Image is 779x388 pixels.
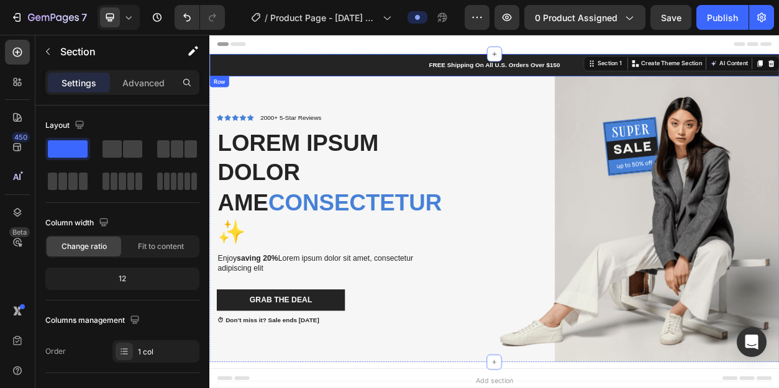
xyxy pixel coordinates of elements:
div: Row [2,56,23,67]
span: / [265,11,268,24]
button: AI Content [652,30,707,45]
span: 0 product assigned [535,11,617,24]
div: Columns management [45,312,142,329]
p: Create Theme Section [565,32,644,43]
div: 12 [48,270,197,287]
span: Save [661,12,681,23]
span: Fit to content [138,241,184,252]
div: Publish [707,11,738,24]
p: Section [60,44,162,59]
span: consectetur [77,203,304,236]
button: 7 [5,5,93,30]
p: Advanced [122,76,165,89]
div: 450 [12,132,30,142]
div: Section 1 [505,32,542,43]
strong: saving 20% [35,287,89,297]
p: 2000+ 5-Star Reviews [66,104,146,114]
div: Open Intercom Messenger [737,327,767,357]
div: Grab The Deal [52,341,134,354]
div: Undo/Redo [175,5,225,30]
div: Layout [45,117,87,134]
p: ⏱ Don’t miss it? Sale ends [DATE] [11,369,306,379]
div: Beta [9,227,30,237]
p: FREE Shipping On All U.S. Orders Over $150 [11,35,735,45]
h2: Lorem ipsum dolor ame ✨ [9,122,307,279]
button: Publish [696,5,749,30]
p: 7 [81,10,87,25]
iframe: Design area [209,35,779,388]
div: Column width [45,215,111,232]
button: Grab The Deal [9,333,177,361]
p: Settings [61,76,96,89]
p: Enjoy Lorem ipsum dolor sit amet, consectetur adipiscing elit [11,286,306,312]
span: Product Page - [DATE] 20:57:10 [270,11,378,24]
span: Change ratio [61,241,107,252]
button: 0 product assigned [524,5,645,30]
button: Save [650,5,691,30]
div: Order [45,346,66,357]
div: 1 col [138,346,196,358]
